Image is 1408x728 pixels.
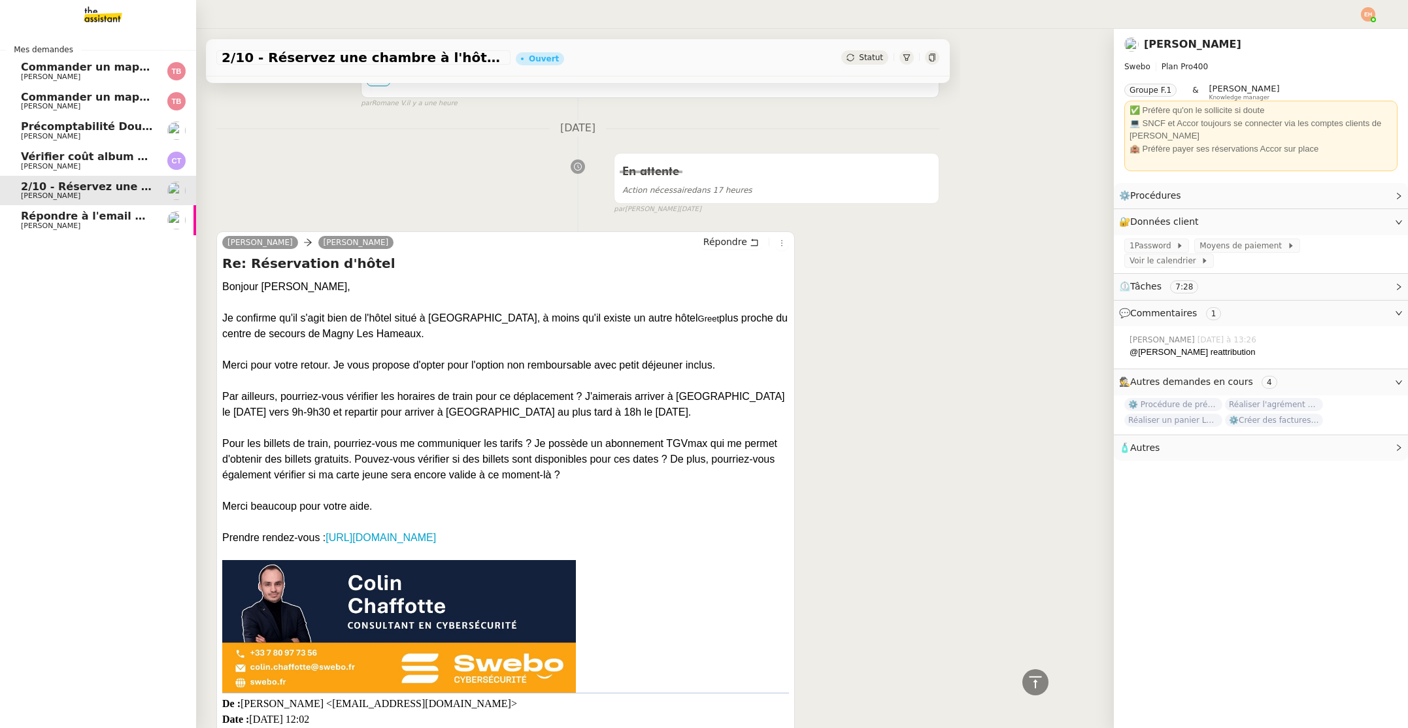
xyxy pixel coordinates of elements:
[222,532,436,543] span: Prendre rendez-vous :
[167,62,186,80] img: svg
[1130,117,1392,142] div: 💻 SNCF et Accor toujours se connecter via les comptes clients de [PERSON_NAME]
[1124,84,1177,97] nz-tag: Groupe F.1
[376,91,933,107] div: Merci pour votre retour. Je vous propose d'opter pour l'option non remboursable avec petit déjeun...
[222,254,789,273] h4: Re: Réservation d'hôtel
[21,180,280,193] span: 2/10 - Réservez une chambre à l'hôtel Greet
[1130,104,1392,117] div: ✅ Préfère qu'on le sollicite si doute
[222,237,298,248] a: [PERSON_NAME]
[1124,37,1139,52] img: users%2F8F3ae0CdRNRxLT9M8DTLuFZT1wq1%2Favatar%2F8d3ba6ea-8103-41c2-84d4-2a4cca0cf040
[1225,398,1323,411] span: Réaliser l'agrément CII pour Swebo
[1119,376,1282,387] span: 🕵️
[167,92,186,110] img: svg
[1114,274,1408,299] div: ⏲️Tâches 7:28
[679,204,701,215] span: [DATE]
[1262,376,1277,389] nz-tag: 4
[703,235,747,248] span: Répondre
[1124,414,1222,427] span: Réaliser un panier Leclerc - [DATE]
[21,120,203,133] span: Précomptabilité Dougs- [DATE]
[1199,239,1286,252] span: Moyens de paiement
[326,532,436,543] a: [URL][DOMAIN_NAME]
[1206,307,1222,320] nz-tag: 1
[361,98,372,109] span: par
[622,186,692,195] span: Action nécessaire
[550,120,606,137] span: [DATE]
[21,191,80,200] span: [PERSON_NAME]
[222,560,576,693] img: Signature Mail Colin (2).jpg
[1209,84,1280,93] span: [PERSON_NAME]
[167,182,186,200] img: users%2F8F3ae0CdRNRxLT9M8DTLuFZT1wq1%2Favatar%2F8d3ba6ea-8103-41c2-84d4-2a4cca0cf040
[1119,188,1187,203] span: ⚙️
[1119,308,1226,318] span: 💬
[1170,280,1198,293] nz-tag: 7:28
[1130,334,1198,346] span: [PERSON_NAME]
[222,357,789,373] div: Merci pour votre retour. Je vous propose d'opter pour l'option non remboursable avec petit déjeun...
[167,152,186,170] img: svg
[1130,239,1176,252] span: 1Password
[1114,209,1408,235] div: 🔐Données client
[1119,281,1209,291] span: ⏲️
[21,61,237,73] span: Commander un mapping pour Afigec
[6,43,81,56] span: Mes demandes
[21,162,80,171] span: [PERSON_NAME]
[1144,38,1241,50] a: [PERSON_NAME]
[1130,216,1199,227] span: Données client
[21,91,223,103] span: Commander un mapping pour ACF
[1114,369,1408,395] div: 🕵️Autres demandes en cours 4
[222,51,505,64] span: 2/10 - Réservez une chambre à l'hôtel Greet
[421,328,424,339] span: .
[167,122,186,140] img: users%2FxcSDjHYvjkh7Ays4vB9rOShue3j1%2Favatar%2Fc5852ac1-ab6d-4275-813a-2130981b2f82
[1209,94,1270,101] span: Knowledge manager
[1130,376,1253,387] span: Autres demandes en cours
[1193,62,1208,71] span: 400
[622,166,679,178] span: En attente
[222,499,789,514] div: Merci beaucoup pour votre aide.
[21,222,80,230] span: [PERSON_NAME]
[1198,334,1259,346] span: [DATE] à 13:26
[622,186,752,195] span: dans 17 heures
[21,210,297,222] span: Répondre à l'email pour l'utilisation de l'image
[1162,62,1193,71] span: Plan Pro
[21,150,223,163] span: Vérifier coût album photo Romane
[699,235,763,249] button: Répondre
[367,77,390,86] span: •••
[322,328,421,339] span: Magny Les Hameaux
[222,279,789,295] div: Bonjour [PERSON_NAME],
[529,55,559,63] div: Ouvert
[1130,254,1201,267] span: Voir le calendrier
[1114,183,1408,208] div: ⚙️Procédures
[1130,442,1160,453] span: Autres
[1124,62,1150,71] span: Swebo
[222,310,789,342] div: Greet
[407,98,458,109] span: il y a une heure
[324,238,389,247] span: [PERSON_NAME]
[1114,301,1408,326] div: 💬Commentaires 1
[614,204,701,215] small: [PERSON_NAME]
[1130,308,1197,318] span: Commentaires
[361,98,458,109] small: Romane V.
[1130,281,1162,291] span: Tâches
[1209,84,1280,101] app-user-label: Knowledge manager
[1119,214,1204,229] span: 🔐
[222,698,241,709] b: De :
[859,53,883,62] span: Statut
[222,312,698,323] span: Je confirme qu'il s'agit bien de l'hôtel situé à [GEOGRAPHIC_DATA], à moins qu'il existe un autre...
[21,132,80,141] span: [PERSON_NAME]
[1192,84,1198,101] span: &
[167,211,186,229] img: users%2FtFhOaBya8rNVU5KG7br7ns1BCvi2%2Favatar%2Faa8c47da-ee6c-4101-9e7d-730f2e64f978
[1114,435,1408,461] div: 🧴Autres
[614,204,625,215] span: par
[1124,398,1222,411] span: ⚙️ Procédure de précomptabilité
[21,73,80,81] span: [PERSON_NAME]
[1130,142,1392,156] div: 🏨 Préfère payer ses réservations Accor sur place
[222,436,789,483] div: Pour les billets de train, pourriez-vous me communiquer les tarifs ? Je possède un abonnement TGV...
[1130,190,1181,201] span: Procédures
[1361,7,1375,22] img: svg
[1225,414,1323,427] span: ⚙️Créer des factures récurrentes mensuelles
[222,389,789,420] div: Par ailleurs, pourriez-vous vérifier les horaires de train pour ce déplacement ? J'aimerais arriv...
[1119,442,1160,453] span: 🧴
[222,714,249,725] b: Date :
[21,102,80,110] span: [PERSON_NAME]
[1130,346,1398,359] div: @[PERSON_NAME] reattribution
